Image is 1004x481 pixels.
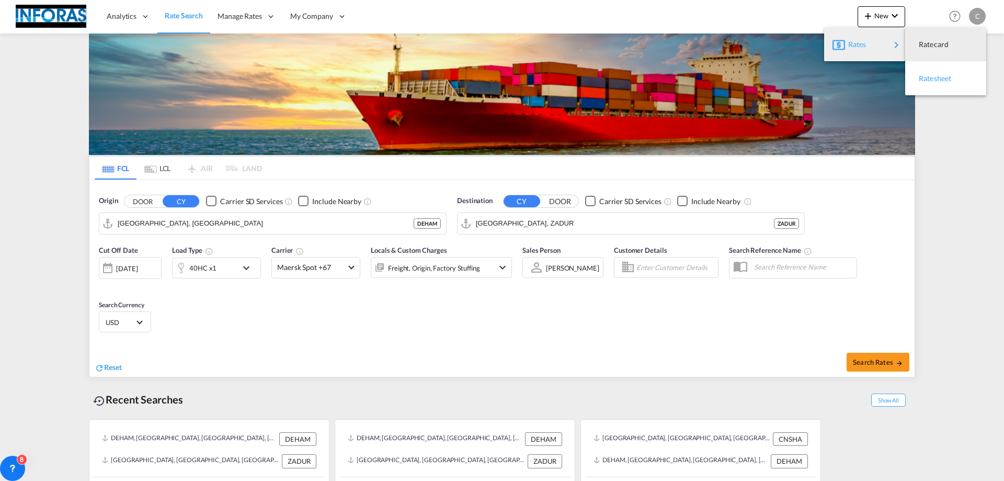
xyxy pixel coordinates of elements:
[848,34,861,55] span: Rates
[914,31,978,58] div: Ratecard
[914,65,978,92] div: Ratesheet
[890,39,903,51] md-icon: icon-chevron-right
[919,34,930,55] span: Ratecard
[919,68,930,89] span: Ratesheet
